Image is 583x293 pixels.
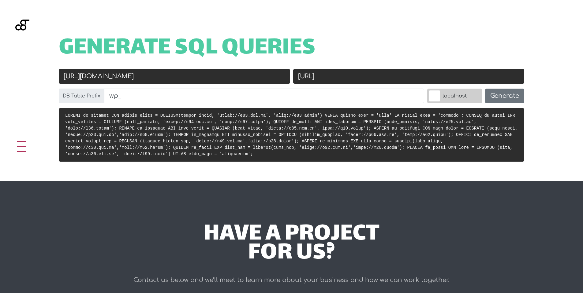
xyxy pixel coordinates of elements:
input: Old URL [59,69,290,84]
label: DB Table Prefix [59,89,104,103]
code: LOREMI do_sitamet CON adipis_elits = DOEIUSM(tempor_incid, 'utlab://e83.dol.ma', 'aliq://e83.admi... [65,113,518,156]
p: Contact us below and we’ll meet to learn more about your business and how we can work together. [110,274,473,286]
input: wp_ [104,89,424,103]
button: Generate [485,89,524,103]
input: New URL [293,69,525,84]
span: Generate SQL Queries [59,39,316,58]
img: Blackgate [15,20,29,65]
div: have a project for us? [110,225,473,263]
label: localhost [427,89,482,103]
